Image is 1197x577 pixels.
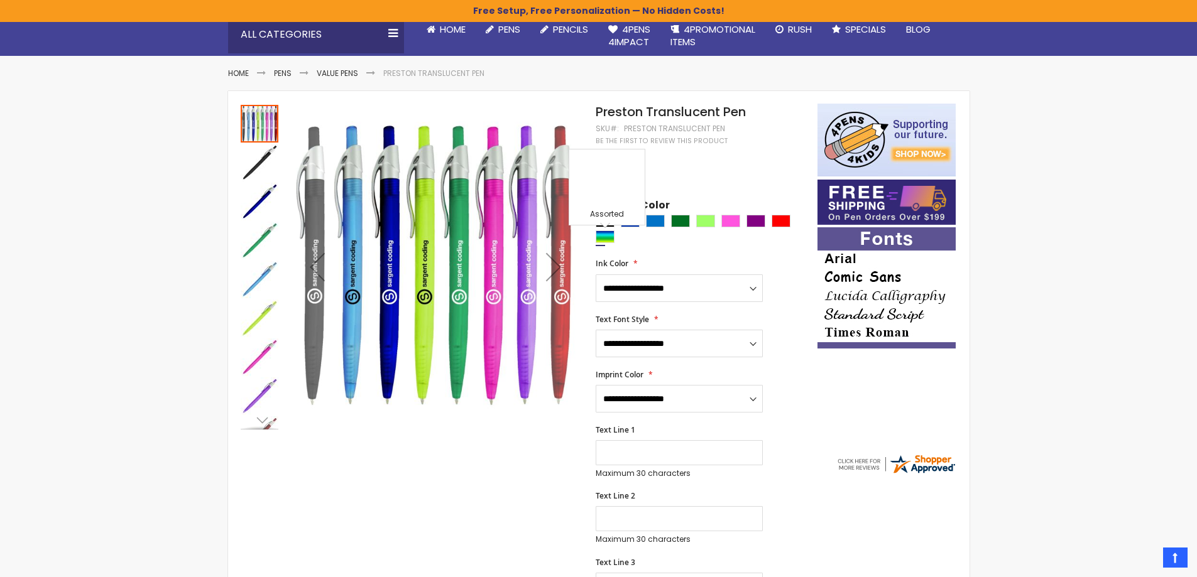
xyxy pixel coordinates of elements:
[696,215,715,227] div: Green Light
[817,227,956,348] img: font-personalization-examples
[241,143,280,181] div: Preston Translucent Pen
[596,258,628,269] span: Ink Color
[1163,547,1188,568] a: Top
[228,68,249,78] a: Home
[241,222,278,259] img: Preston Translucent Pen
[822,16,896,43] a: Specials
[836,467,956,478] a: 4pens.com certificate URL
[746,215,765,227] div: Purple
[596,103,746,121] span: Preston Translucent Pen
[241,376,280,415] div: Preston Translucent Pen
[498,23,520,36] span: Pens
[721,215,740,227] div: Pink
[241,183,278,220] img: Preston Translucent Pen
[241,377,278,415] img: Preston Translucent Pen
[596,148,630,158] div: Availability
[596,424,635,435] span: Text Line 1
[274,68,292,78] a: Pens
[440,23,466,36] span: Home
[826,377,909,390] span: [PERSON_NAME]
[241,259,280,298] div: Preston Translucent Pen
[624,124,725,134] div: Preston Translucent Pen
[228,16,404,53] div: All Categories
[596,369,643,380] span: Imprint Color
[596,123,619,134] strong: SKU
[572,209,642,222] div: Assorted
[906,23,931,36] span: Blog
[836,453,956,475] img: 4pens.com widget logo
[596,468,763,478] p: Maximum 30 characters
[909,377,1021,390] span: - ,
[817,180,956,225] img: Free shipping on orders over $199
[596,230,615,243] div: Assorted
[596,148,630,158] span: In stock
[417,16,476,43] a: Home
[476,16,530,43] a: Pens
[817,104,956,176] img: 4pens 4 kids
[826,397,948,424] div: Very easy site to use boyfriend wanted me to order pens for his business
[241,220,280,259] div: Preston Translucent Pen
[765,16,822,43] a: Rush
[646,215,665,227] div: Blue Light
[241,181,280,220] div: Preston Translucent Pen
[929,377,1021,390] span: [GEOGRAPHIC_DATA]
[528,104,579,429] div: Next
[845,23,886,36] span: Specials
[317,68,358,78] a: Value Pens
[671,215,690,227] div: Green
[241,299,278,337] img: Preston Translucent Pen
[241,338,278,376] img: Preston Translucent Pen
[292,122,579,409] img: Preston Translucent Pen
[598,16,660,57] a: 4Pens4impact
[596,557,635,568] span: Text Line 3
[596,534,763,544] p: Maximum 30 characters
[241,104,280,143] div: Preston Translucent Pen
[241,411,278,429] div: Next
[241,337,280,376] div: Preston Translucent Pen
[596,490,635,501] span: Text Line 2
[608,23,650,48] span: 4Pens 4impact
[596,136,728,146] a: Be the first to review this product
[241,144,278,181] img: Preston Translucent Pen
[896,16,941,43] a: Blog
[772,215,790,227] div: Red
[530,16,598,43] a: Pencils
[670,23,755,48] span: 4PROMOTIONAL ITEMS
[660,16,765,57] a: 4PROMOTIONALITEMS
[241,298,280,337] div: Preston Translucent Pen
[914,377,927,390] span: OK
[788,23,812,36] span: Rush
[383,68,484,78] li: Preston Translucent Pen
[241,261,278,298] img: Preston Translucent Pen
[292,104,342,429] div: Previous
[596,314,649,325] span: Text Font Style
[553,23,588,36] span: Pencils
